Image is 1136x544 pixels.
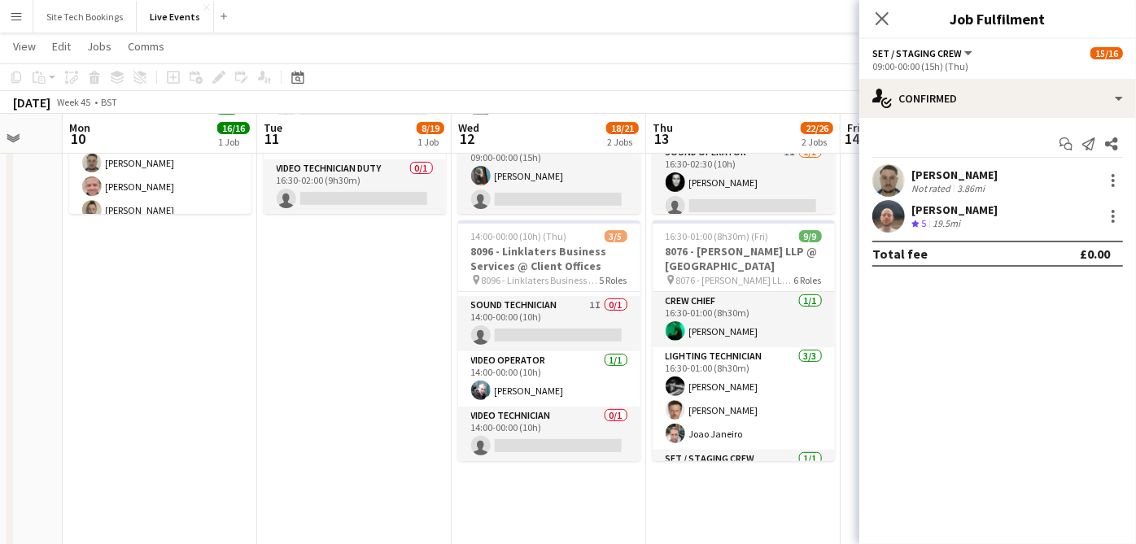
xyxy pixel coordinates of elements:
[13,39,36,54] span: View
[653,244,835,273] h3: 8076 - [PERSON_NAME] LLP @ [GEOGRAPHIC_DATA]
[653,347,835,450] app-card-role: Lighting Technician3/316:30-01:00 (8h30m)[PERSON_NAME][PERSON_NAME]Joao Janeiro
[67,129,90,148] span: 10
[417,122,444,134] span: 8/19
[954,182,988,194] div: 3.86mi
[458,407,640,462] app-card-role: Video Technician0/114:00-00:00 (10h)
[458,296,640,351] app-card-role: Sound Technician1I0/114:00-00:00 (10h)
[137,1,214,33] button: Live Events
[650,129,673,148] span: 13
[69,120,90,135] span: Mon
[264,120,282,135] span: Tue
[458,244,640,273] h3: 8096 - Linklaters Business Services @ Client Offices
[1080,246,1110,262] div: £0.00
[87,39,111,54] span: Jobs
[845,129,860,148] span: 14
[859,79,1136,118] div: Confirmed
[859,8,1136,29] h3: Job Fulfilment
[872,47,975,59] button: Set / Staging Crew
[847,120,860,135] span: Fri
[653,450,835,505] app-card-role: Set / Staging Crew1/1
[81,36,118,57] a: Jobs
[456,129,479,148] span: 12
[802,136,832,148] div: 2 Jobs
[458,220,640,461] app-job-card: 14:00-00:00 (10h) (Thu)3/58096 - Linklaters Business Services @ Client Offices 8096 - Linklaters ...
[46,36,77,57] a: Edit
[13,94,50,111] div: [DATE]
[872,60,1123,72] div: 09:00-00:00 (15h) (Thu)
[33,1,137,33] button: Site Tech Bookings
[261,129,282,148] span: 11
[794,274,822,286] span: 6 Roles
[458,120,479,135] span: Wed
[1090,47,1123,59] span: 15/16
[929,217,963,231] div: 19.5mi
[128,39,164,54] span: Comms
[911,202,998,217] div: [PERSON_NAME]
[911,182,954,194] div: Not rated
[653,120,673,135] span: Thu
[218,136,249,148] div: 1 Job
[217,122,250,134] span: 16/16
[600,274,627,286] span: 5 Roles
[264,159,446,215] app-card-role: Video Technician Duty0/116:30-02:00 (9h30m)
[606,122,639,134] span: 18/21
[666,230,769,242] span: 16:30-01:00 (8h30m) (Fri)
[653,143,835,222] app-card-role: Sound Operator1I1/216:30-02:30 (10h)[PERSON_NAME]
[872,47,962,59] span: Set / Staging Crew
[7,36,42,57] a: View
[52,39,71,54] span: Edit
[471,230,567,242] span: 14:00-00:00 (10h) (Thu)
[482,274,600,286] span: 8096 - Linklaters Business Services @ Client Offices
[653,292,835,347] app-card-role: Crew Chief1/116:30-01:00 (8h30m)[PERSON_NAME]
[121,36,171,57] a: Comms
[921,217,926,229] span: 5
[607,136,638,148] div: 2 Jobs
[801,122,833,134] span: 22/26
[605,230,627,242] span: 3/5
[417,136,443,148] div: 1 Job
[69,100,251,226] app-card-role: Lighting Technician4/417:30-01:00 (7h30m)[PERSON_NAME][PERSON_NAME][PERSON_NAME][PERSON_NAME]
[54,96,94,108] span: Week 45
[799,230,822,242] span: 9/9
[458,137,640,215] app-card-role: Video Technician1/209:00-00:00 (15h)[PERSON_NAME]
[911,168,998,182] div: [PERSON_NAME]
[101,96,117,108] div: BST
[653,220,835,461] app-job-card: 16:30-01:00 (8h30m) (Fri)9/98076 - [PERSON_NAME] LLP @ [GEOGRAPHIC_DATA] 8076 - [PERSON_NAME] LLP...
[872,246,928,262] div: Total fee
[458,351,640,407] app-card-role: Video Operator1/114:00-00:00 (10h)[PERSON_NAME]
[676,274,794,286] span: 8076 - [PERSON_NAME] LLP @ [GEOGRAPHIC_DATA]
